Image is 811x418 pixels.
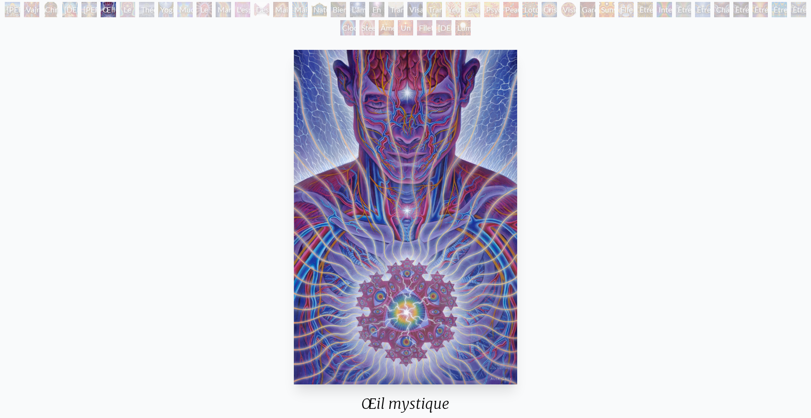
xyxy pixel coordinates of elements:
[218,5,243,48] font: Marche sur le feu
[160,5,185,71] font: Yogi et la sphère de Möbius
[774,5,791,25] font: Être maya
[361,23,402,44] font: Steeplehead 2
[381,23,409,44] font: Âme suprême
[582,5,609,60] font: Gardien de la vision infinie
[601,5,628,14] font: Sunyata
[467,5,495,25] font: Cils Ophanic
[505,5,527,25] font: Peau d'ange
[313,5,337,37] font: Nature de l'esprit
[275,5,296,37] font: Mains en prière
[45,5,77,25] font: Christ cosmique
[103,5,133,25] font: Œil mystique
[438,23,523,55] font: [DEMOGRAPHIC_DATA] lui-même
[620,5,652,25] font: Elfe cosmique
[179,5,202,14] font: Mudra
[342,23,368,44] font: Clocher 1
[7,5,67,14] font: [PERSON_NAME]
[448,5,472,25] font: Yeux fractals
[333,5,376,14] font: Bienveillance
[237,5,260,48] font: L'esprit anime la chair
[390,5,441,14] font: Transfiguration
[678,5,696,25] font: Être joyau
[83,5,143,14] font: [PERSON_NAME]
[352,5,376,48] font: L'âme trouve son chemin
[457,23,484,44] font: Lumière blanche
[419,23,437,55] font: Filet de l'Être
[401,23,411,32] font: Un
[294,50,517,384] img: Mystic-Eye-2018-Alex-Grey-watermarked.jpg
[294,5,330,25] font: Main bénissante
[735,5,753,25] font: Être Vajra
[716,5,737,48] font: Chant de l'Être Vajra
[639,5,660,37] font: Être du Bardo
[141,5,176,14] font: Théologue
[64,5,149,14] font: [DEMOGRAPHIC_DATA]
[563,5,623,25] font: Vision [PERSON_NAME]
[544,5,566,37] font: Cristal de vision
[524,5,551,25] font: Lotus spectral
[659,5,688,14] font: Interêtre
[409,5,434,25] font: Visage original
[754,5,786,37] font: Être d'écriture secrète
[697,5,724,37] font: Être de diamant
[429,5,465,71] font: Transport séraphique amarré au Troisième Œil
[361,395,449,413] font: Œil mystique
[26,5,43,25] font: Vajra Guru
[256,5,277,48] font: Des mains qui voient
[486,5,554,94] font: Psychomicrographie d'une pointe de plume de [PERSON_NAME] fractale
